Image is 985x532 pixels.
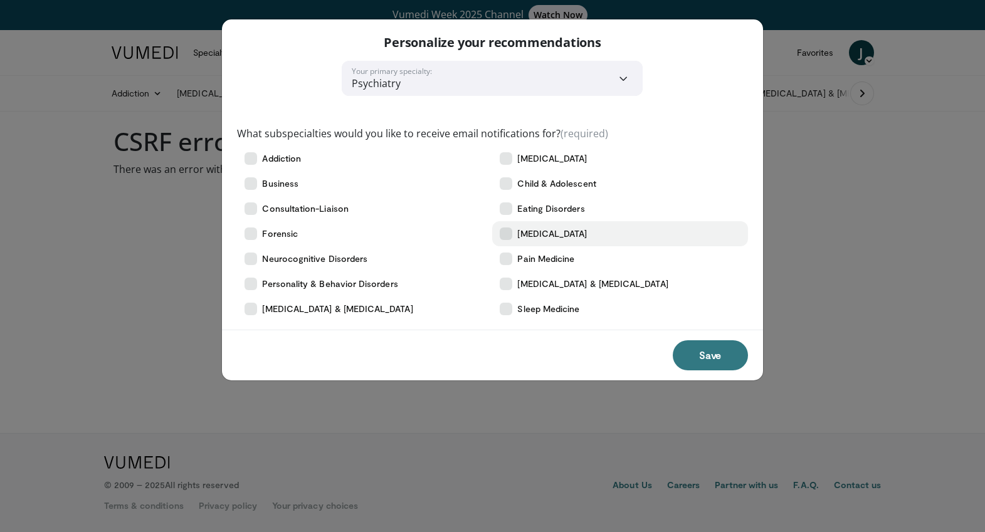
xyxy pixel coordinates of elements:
[517,227,587,240] span: [MEDICAL_DATA]
[517,253,574,265] span: Pain Medicine
[262,152,301,165] span: Addiction
[262,202,348,215] span: Consultation-Liaison
[384,34,601,51] p: Personalize your recommendations
[517,152,587,165] span: [MEDICAL_DATA]
[262,278,398,290] span: Personality & Behavior Disorders
[262,177,298,190] span: Business
[517,202,584,215] span: Eating Disorders
[673,340,748,370] button: Save
[262,253,367,265] span: Neurocognitive Disorders
[517,177,596,190] span: Child & Adolescent
[517,303,579,315] span: Sleep Medicine
[237,126,608,141] label: What subspecialties would you like to receive email notifications for?
[262,303,413,315] span: [MEDICAL_DATA] & [MEDICAL_DATA]
[262,227,298,240] span: Forensic
[561,127,608,140] span: (required)
[517,278,668,290] span: [MEDICAL_DATA] & [MEDICAL_DATA]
